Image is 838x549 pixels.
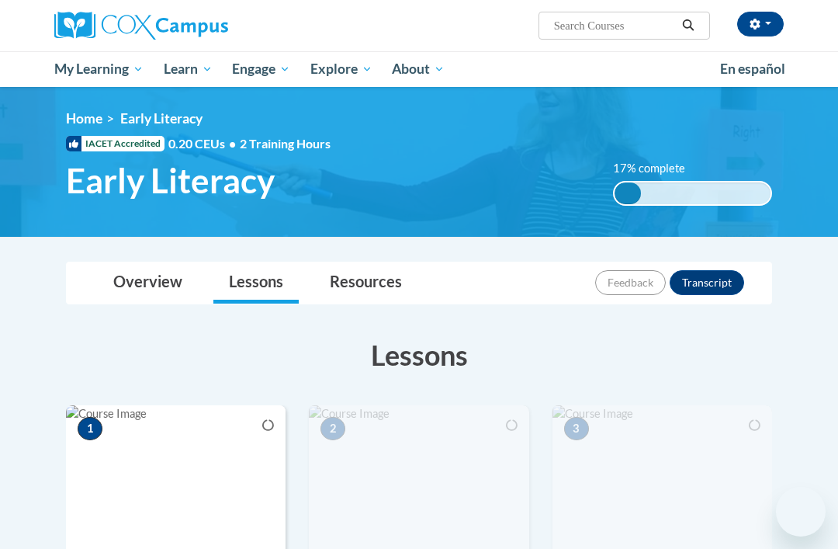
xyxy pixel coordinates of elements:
span: Explore [310,60,372,78]
img: Cox Campus [54,12,228,40]
a: En español [710,53,795,85]
label: 17% complete [613,160,702,177]
button: Account Settings [737,12,784,36]
span: 1 [78,417,102,440]
a: Cox Campus [54,12,282,40]
span: Early Literacy [66,160,275,201]
a: Engage [222,51,300,87]
button: Feedback [595,270,666,295]
span: • [229,136,236,151]
span: 3 [564,417,589,440]
span: About [392,60,445,78]
span: Engage [232,60,290,78]
button: Search [677,16,700,35]
span: En español [720,61,785,77]
span: 0.20 CEUs [168,135,240,152]
div: 17% complete [615,182,641,204]
h3: Lessons [66,335,772,374]
a: Learn [154,51,223,87]
button: Transcript [670,270,744,295]
span: IACET Accredited [66,136,164,151]
span: Learn [164,60,213,78]
a: Overview [98,262,198,304]
span: My Learning [54,60,144,78]
input: Search Courses [552,16,677,35]
span: Early Literacy [120,110,203,127]
div: Main menu [43,51,795,87]
a: Lessons [213,262,299,304]
a: Home [66,110,102,127]
iframe: Button to launch messaging window [776,487,826,537]
a: Resources [314,262,417,304]
span: 2 Training Hours [240,136,331,151]
span: 2 [320,417,345,440]
a: About [383,51,455,87]
a: My Learning [44,51,154,87]
a: Explore [300,51,383,87]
